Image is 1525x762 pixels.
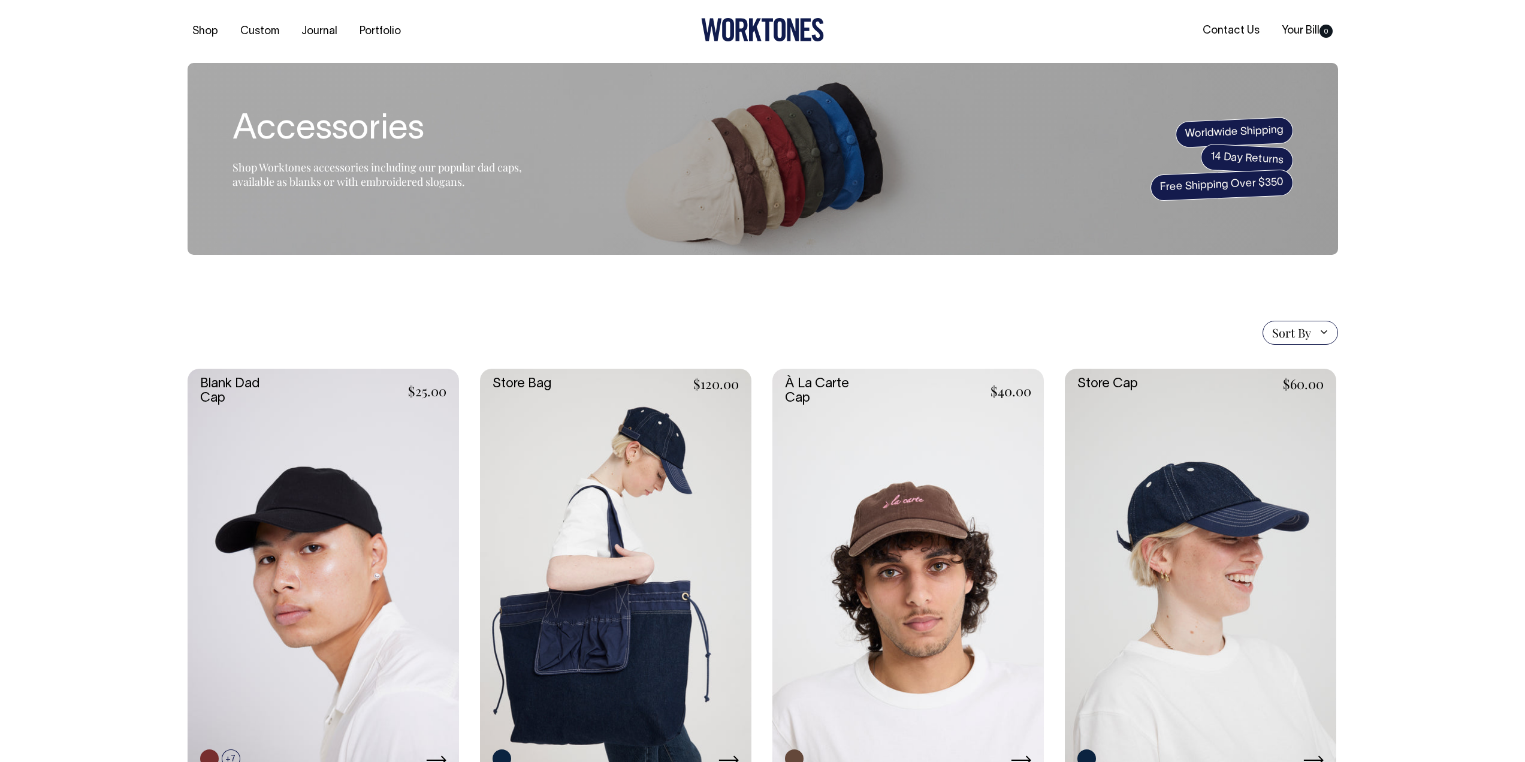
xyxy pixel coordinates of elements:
[188,22,223,41] a: Shop
[1277,21,1337,41] a: Your Bill0
[235,22,284,41] a: Custom
[355,22,406,41] a: Portfolio
[1319,25,1333,38] span: 0
[232,111,532,149] h1: Accessories
[1272,326,1311,340] span: Sort By
[232,160,522,189] span: Shop Worktones accessories including our popular dad caps, available as blanks or with embroidere...
[1150,169,1294,201] span: Free Shipping Over $350
[1200,143,1293,174] span: 14 Day Returns
[1198,21,1264,41] a: Contact Us
[297,22,342,41] a: Journal
[1175,117,1294,148] span: Worldwide Shipping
